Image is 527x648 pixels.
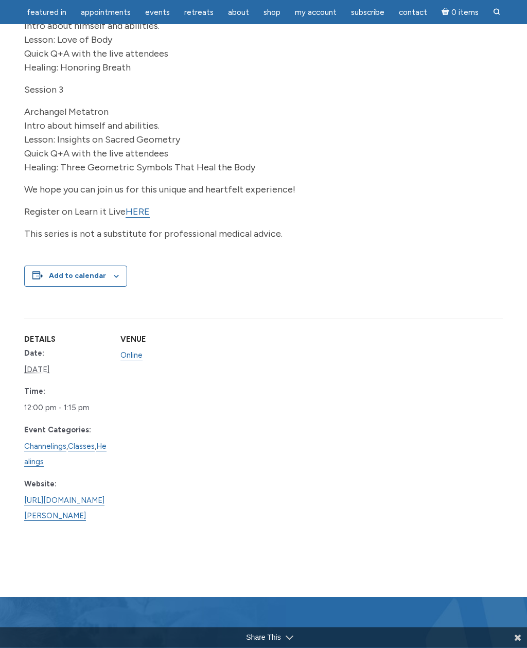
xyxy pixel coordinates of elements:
span: Events [145,8,170,17]
a: My Account [289,3,343,23]
span: Archangel Metatron [24,107,109,118]
dt: Time: [24,386,108,398]
span: Quick Q+A with the live attendees [24,48,168,60]
dt: Event Categories: [24,425,108,437]
span: Intro about himself and abilities. [24,120,160,132]
span: We hope you can join us for this unique and heartfelt experience! [24,184,295,196]
span: 0 items [451,9,479,16]
i: Cart [442,8,451,17]
a: About [222,3,255,23]
span: Healing: Three Geometric Symbols That Heal the Body [24,162,255,173]
a: [URL][DOMAIN_NAME][PERSON_NAME] [24,496,104,522]
span: featured in [27,8,66,17]
span: Lesson: Love of Body [24,34,112,46]
span: Contact [399,8,427,17]
span: Healing: Honoring Breath [24,62,131,74]
button: View links to add events to your calendar [49,272,106,281]
span: Retreats [184,8,214,17]
a: Cart0 items [435,2,485,23]
a: Contact [393,3,433,23]
div: 2025-03-21 [24,400,108,416]
span: Session 3 [24,84,63,96]
dt: Website: [24,479,108,491]
abbr: 2025-03-21 [24,365,49,375]
h2: Venue [120,336,204,344]
a: featured in [21,3,73,23]
h2: Details [24,336,108,344]
a: Subscribe [345,3,391,23]
span: This series is not a substitute for professional medical advice. [24,229,283,240]
span: Intro about himself and abilities. [24,21,160,32]
a: Appointments [75,3,137,23]
span: Lesson: Insights on Sacred Geometry [24,134,180,146]
p: Register on Learn it Live [24,205,503,219]
a: Shop [257,3,287,23]
span: Subscribe [351,8,384,17]
span: Appointments [81,8,131,17]
a: Online [120,351,143,361]
span: Shop [263,8,280,17]
dt: Date: [24,348,108,360]
a: Channelings [24,442,66,452]
a: Events [139,3,176,23]
a: HERE [126,206,150,218]
span: About [228,8,249,17]
a: Classes [68,442,95,452]
dd: , , [24,439,108,470]
a: Retreats [178,3,220,23]
span: Quick Q+A with the live attendees [24,148,168,160]
span: My Account [295,8,337,17]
